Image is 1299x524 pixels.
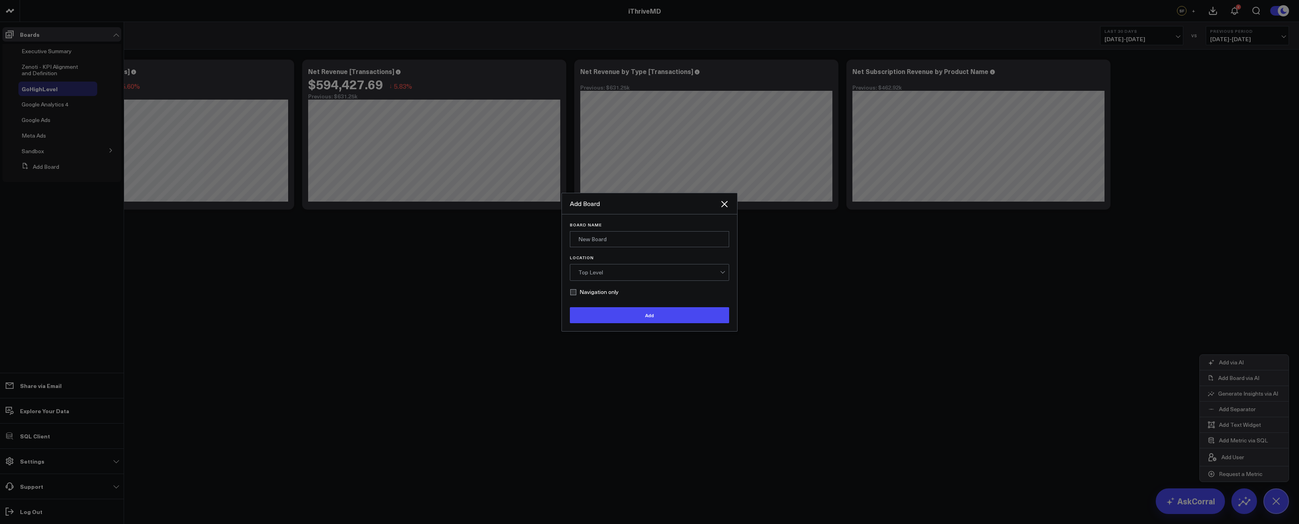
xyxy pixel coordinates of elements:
[570,222,729,227] label: Board Name
[570,199,720,208] div: Add Board
[570,255,729,260] label: Location
[570,289,619,295] label: Navigation only
[570,231,729,247] input: New Board
[578,269,720,276] div: Top Level
[570,307,729,323] button: Add
[720,199,729,209] button: Close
